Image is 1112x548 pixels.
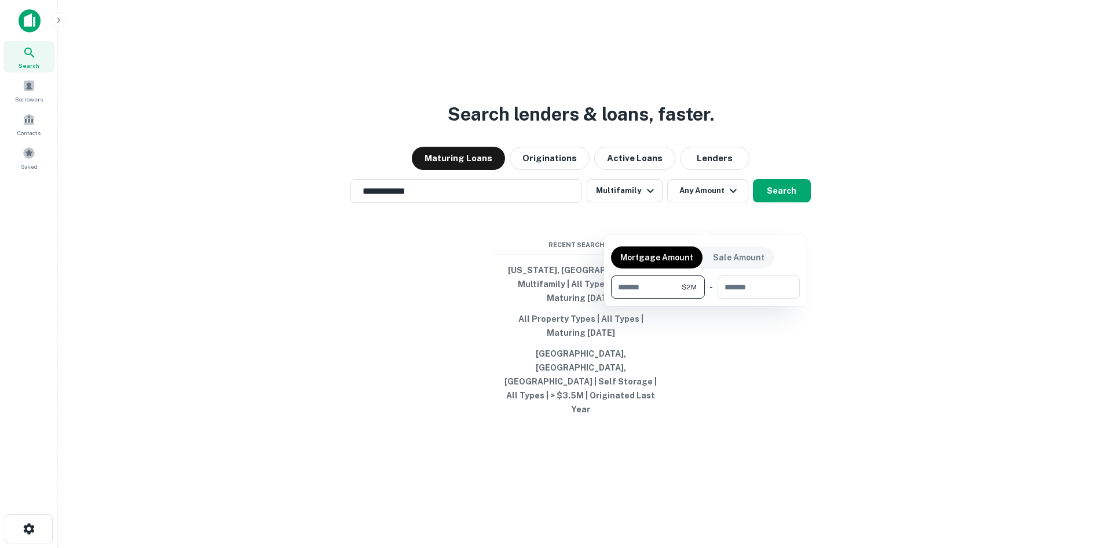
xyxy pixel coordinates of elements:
[682,282,697,292] span: $2M
[620,251,693,264] p: Mortgage Amount
[709,275,713,299] div: -
[713,251,765,264] p: Sale Amount
[1054,455,1112,511] iframe: Chat Widget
